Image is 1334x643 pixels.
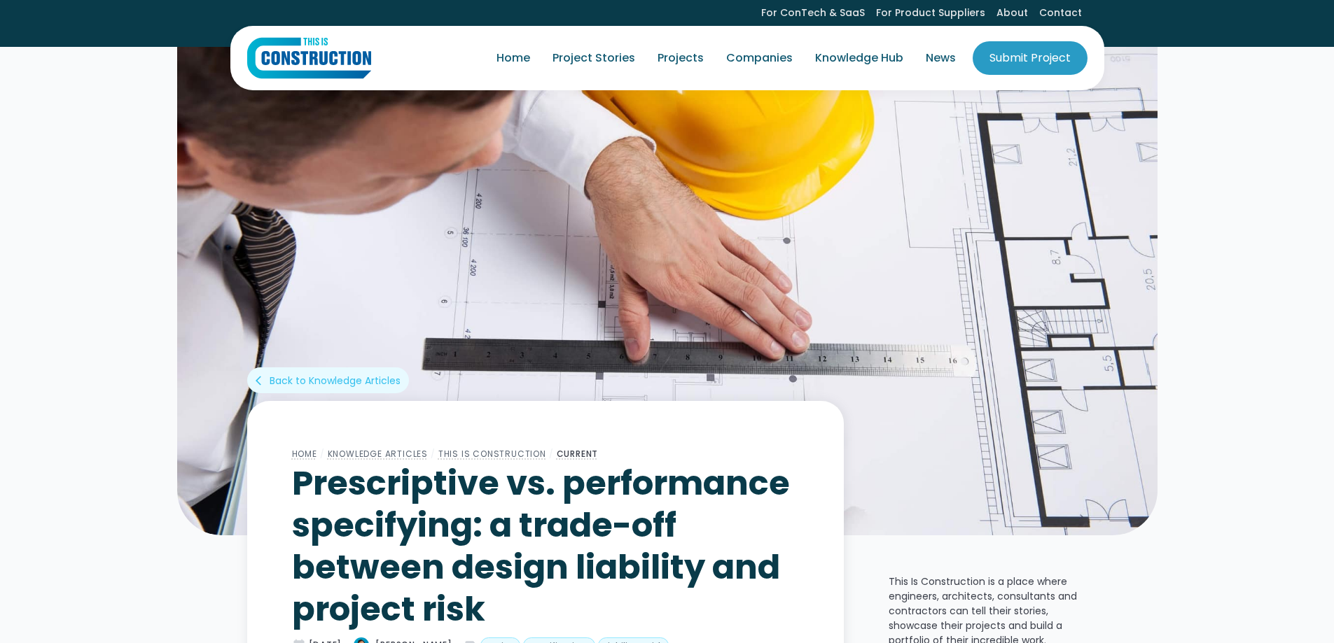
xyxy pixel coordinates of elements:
[317,446,328,462] div: /
[247,37,371,79] img: This Is Construction Logo
[256,374,267,388] div: arrow_back_ios
[541,38,646,78] a: Project Stories
[715,38,804,78] a: Companies
[804,38,915,78] a: Knowledge Hub
[438,448,546,460] a: This Is Construction
[485,38,541,78] a: Home
[989,50,1071,66] div: Submit Project
[177,45,1158,535] img: Prescriptive vs. performance specifying: a trade-off between design liability and project risk
[292,448,317,460] a: Home
[973,41,1088,75] a: Submit Project
[328,448,428,460] a: Knowledge Articles
[292,462,799,630] h1: Prescriptive vs. performance specifying: a trade-off between design liability and project risk
[270,374,401,388] div: Back to Knowledge Articles
[247,37,371,79] a: home
[646,38,715,78] a: Projects
[915,38,967,78] a: News
[247,367,409,393] a: arrow_back_iosBack to Knowledge Articles
[546,446,557,462] div: /
[428,446,438,462] div: /
[557,448,599,460] a: Current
